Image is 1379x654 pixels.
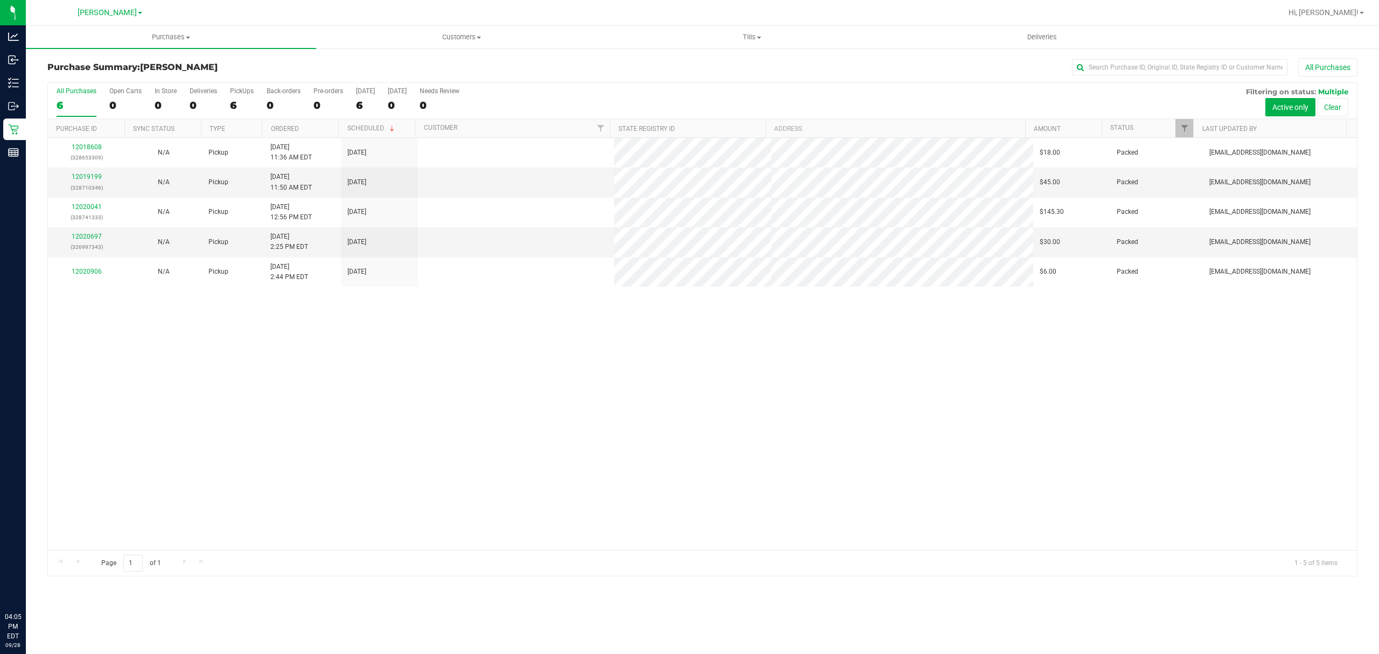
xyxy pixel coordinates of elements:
[190,87,217,95] div: Deliveries
[347,124,396,132] a: Scheduled
[1265,98,1315,116] button: Active only
[1117,207,1138,217] span: Packed
[607,26,897,48] a: Tills
[158,149,170,156] span: Not Applicable
[1286,555,1346,571] span: 1 - 5 of 5 items
[190,99,217,112] div: 0
[1013,32,1071,42] span: Deliveries
[72,233,102,240] a: 12020697
[347,267,366,277] span: [DATE]
[26,26,316,48] a: Purchases
[1040,207,1064,217] span: $145.30
[8,31,19,42] inline-svg: Analytics
[47,62,484,72] h3: Purchase Summary:
[158,238,170,246] span: Not Applicable
[1209,237,1311,247] span: [EMAIL_ADDRESS][DOMAIN_NAME]
[1209,177,1311,187] span: [EMAIL_ADDRESS][DOMAIN_NAME]
[208,267,228,277] span: Pickup
[607,32,896,42] span: Tills
[158,268,170,275] span: Not Applicable
[1040,267,1056,277] span: $6.00
[592,119,610,137] a: Filter
[1318,87,1348,96] span: Multiple
[109,87,142,95] div: Open Carts
[230,87,254,95] div: PickUps
[356,99,375,112] div: 6
[424,124,457,131] a: Customer
[270,232,308,252] span: [DATE] 2:25 PM EDT
[618,125,675,133] a: State Registry ID
[72,268,102,275] a: 12020906
[92,555,170,572] span: Page of 1
[155,87,177,95] div: In Store
[158,207,170,217] button: N/A
[158,177,170,187] button: N/A
[317,32,606,42] span: Customers
[11,568,43,600] iframe: Resource center
[26,32,316,42] span: Purchases
[72,143,102,151] a: 12018608
[8,54,19,65] inline-svg: Inbound
[347,148,366,158] span: [DATE]
[72,173,102,180] a: 12019199
[356,87,375,95] div: [DATE]
[208,148,228,158] span: Pickup
[347,207,366,217] span: [DATE]
[1117,267,1138,277] span: Packed
[1072,59,1287,75] input: Search Purchase ID, Original ID, State Registry ID or Customer Name...
[1040,148,1060,158] span: $18.00
[140,62,218,72] span: [PERSON_NAME]
[1202,125,1257,133] a: Last Updated By
[388,99,407,112] div: 0
[1246,87,1316,96] span: Filtering on status:
[8,101,19,112] inline-svg: Outbound
[158,267,170,277] button: N/A
[158,148,170,158] button: N/A
[57,87,96,95] div: All Purchases
[54,183,119,193] p: (328710346)
[1298,58,1357,76] button: All Purchases
[1040,177,1060,187] span: $45.00
[267,87,301,95] div: Back-orders
[1034,125,1061,133] a: Amount
[270,202,312,222] span: [DATE] 12:56 PM EDT
[230,99,254,112] div: 6
[1209,148,1311,158] span: [EMAIL_ADDRESS][DOMAIN_NAME]
[54,152,119,163] p: (328653309)
[1209,267,1311,277] span: [EMAIL_ADDRESS][DOMAIN_NAME]
[8,147,19,158] inline-svg: Reports
[1317,98,1348,116] button: Clear
[208,237,228,247] span: Pickup
[54,242,119,252] p: (326997343)
[388,87,407,95] div: [DATE]
[56,125,97,133] a: Purchase ID
[1117,177,1138,187] span: Packed
[267,99,301,112] div: 0
[1209,207,1311,217] span: [EMAIL_ADDRESS][DOMAIN_NAME]
[316,26,607,48] a: Customers
[208,177,228,187] span: Pickup
[270,172,312,192] span: [DATE] 11:50 AM EDT
[155,99,177,112] div: 0
[8,124,19,135] inline-svg: Retail
[5,641,21,649] p: 09/28
[347,237,366,247] span: [DATE]
[57,99,96,112] div: 6
[210,125,225,133] a: Type
[158,208,170,215] span: Not Applicable
[1040,237,1060,247] span: $30.00
[5,612,21,641] p: 04:05 PM EDT
[1117,237,1138,247] span: Packed
[314,99,343,112] div: 0
[347,177,366,187] span: [DATE]
[270,262,308,282] span: [DATE] 2:44 PM EDT
[78,8,137,17] span: [PERSON_NAME]
[420,99,459,112] div: 0
[8,78,19,88] inline-svg: Inventory
[1289,8,1359,17] span: Hi, [PERSON_NAME]!
[123,555,143,572] input: 1
[1110,124,1133,131] a: Status
[314,87,343,95] div: Pre-orders
[270,142,312,163] span: [DATE] 11:36 AM EDT
[420,87,459,95] div: Needs Review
